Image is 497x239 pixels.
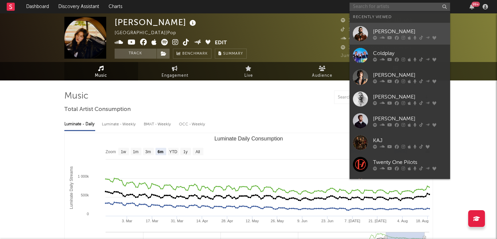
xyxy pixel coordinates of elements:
[115,49,157,59] button: Track
[182,50,208,58] span: Benchmark
[122,219,132,223] text: 3. Mar
[334,95,405,100] input: Search by song name or URL
[138,62,212,80] a: Engagement
[350,3,450,11] input: Search for artists
[215,39,227,47] button: Edit
[350,175,450,197] a: [PERSON_NAME]
[214,136,283,141] text: Luminate Daily Consumption
[145,150,151,154] text: 3m
[373,158,447,166] div: Twenty One Pilots
[312,72,332,80] span: Audience
[373,136,447,144] div: KAJ
[195,150,200,154] text: All
[81,193,89,197] text: 500k
[244,72,253,80] span: Live
[321,219,333,223] text: 23. Jun
[373,27,447,36] div: [PERSON_NAME]
[341,18,367,23] span: 322,458
[64,119,95,130] div: Luminate - Daily
[86,212,88,216] text: 0
[77,174,89,178] text: 1 000k
[416,219,428,223] text: 18. Aug
[470,4,474,9] button: 99+
[115,17,198,28] div: [PERSON_NAME]
[95,72,107,80] span: Music
[345,219,360,223] text: 7. [DATE]
[196,219,208,223] text: 14. Apr
[341,37,362,41] span: 4,588
[341,46,412,50] span: 3,629,914 Monthly Listeners
[162,72,188,80] span: Engagement
[212,62,286,80] a: Live
[472,2,480,7] div: 99 +
[286,62,359,80] a: Audience
[179,119,206,130] div: OCC - Weekly
[368,219,386,223] text: 21. [DATE]
[115,29,184,37] div: [GEOGRAPHIC_DATA] | Pop
[102,119,137,130] div: Luminate - Weekly
[350,45,450,66] a: Coldplay
[146,219,159,223] text: 17. Mar
[215,49,247,59] button: Summary
[297,219,307,223] text: 9. Jun
[270,219,284,223] text: 26. May
[397,219,408,223] text: 4. Aug
[246,219,259,223] text: 12. May
[223,52,243,56] span: Summary
[373,115,447,123] div: [PERSON_NAME]
[183,150,188,154] text: 1y
[373,49,447,57] div: Coldplay
[373,93,447,101] div: [PERSON_NAME]
[69,166,74,209] text: Luminate Daily Streams
[373,71,447,79] div: [PERSON_NAME]
[133,150,138,154] text: 1m
[341,54,380,58] span: Jump Score: 83.0
[350,132,450,154] a: KAJ
[350,88,450,110] a: [PERSON_NAME]
[106,150,116,154] text: Zoom
[64,106,131,114] span: Total Artist Consumption
[341,27,372,32] span: 1,600,000
[64,62,138,80] a: Music
[173,49,211,59] a: Benchmark
[221,219,233,223] text: 28. Apr
[350,110,450,132] a: [PERSON_NAME]
[121,150,126,154] text: 1w
[171,219,183,223] text: 31. Mar
[350,154,450,175] a: Twenty One Pilots
[169,150,177,154] text: YTD
[158,150,163,154] text: 6m
[353,13,447,21] div: Recently Viewed
[350,66,450,88] a: [PERSON_NAME]
[350,23,450,45] a: [PERSON_NAME]
[144,119,172,130] div: BMAT - Weekly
